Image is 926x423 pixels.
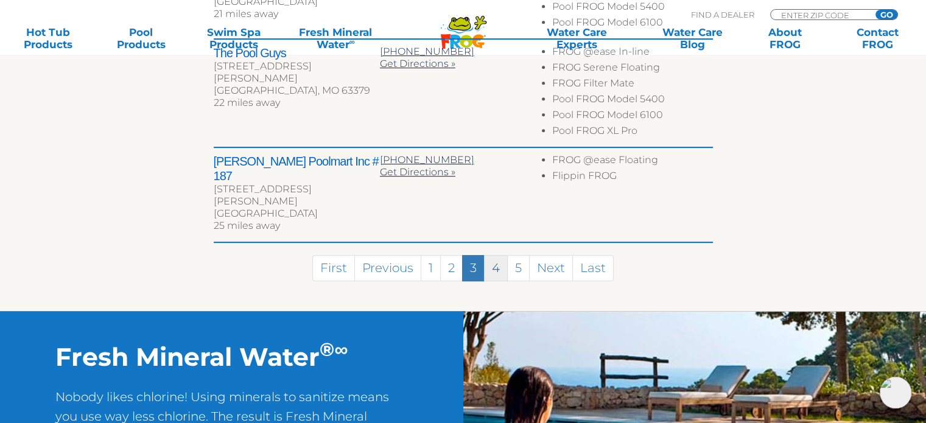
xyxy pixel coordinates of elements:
h2: Fresh Mineral Water [55,341,407,372]
li: Pool FROG Model 5400 [552,1,712,16]
a: 1 [421,255,441,281]
h2: The Pool Guys [214,46,380,60]
h2: [PERSON_NAME] Poolmart Inc # 187 [214,154,380,183]
span: 22 miles away [214,97,280,108]
a: [PHONE_NUMBER] [380,46,474,57]
span: 25 miles away [214,220,280,231]
a: 5 [507,255,530,281]
div: [STREET_ADDRESS][PERSON_NAME] [214,60,380,85]
a: Next [529,255,573,281]
input: GO [875,10,897,19]
a: Last [572,255,614,281]
a: 4 [484,255,508,281]
sup: ® [320,338,334,361]
p: Find A Dealer [691,9,754,20]
a: 2 [440,255,463,281]
a: First [312,255,355,281]
a: 3 [462,255,485,281]
a: Get Directions » [380,166,455,178]
span: 21 miles away [214,8,278,19]
div: [STREET_ADDRESS][PERSON_NAME] [214,183,380,208]
a: PoolProducts [105,26,177,51]
li: FROG Serene Floating [552,61,712,77]
a: Hot TubProducts [12,26,84,51]
li: FROG Filter Mate [552,77,712,93]
input: Zip Code Form [780,10,862,20]
li: FROG @ease Floating [552,154,712,170]
li: Pool FROG Model 6100 [552,109,712,125]
a: Previous [354,255,421,281]
a: ContactFROG [842,26,914,51]
div: [GEOGRAPHIC_DATA], MO 63379 [214,85,380,97]
li: Flippin FROG [552,170,712,186]
a: AboutFROG [749,26,821,51]
img: openIcon [880,377,911,408]
a: [PHONE_NUMBER] [380,154,474,166]
li: FROG @ease In-line [552,46,712,61]
div: [GEOGRAPHIC_DATA] [214,208,380,220]
li: Pool FROG XL Pro [552,125,712,141]
a: Swim SpaProducts [198,26,270,51]
li: Pool FROG Model 6100 [552,16,712,32]
sup: ∞ [334,338,348,361]
li: Pool FROG Model 5400 [552,93,712,109]
a: Get Directions » [380,58,455,69]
